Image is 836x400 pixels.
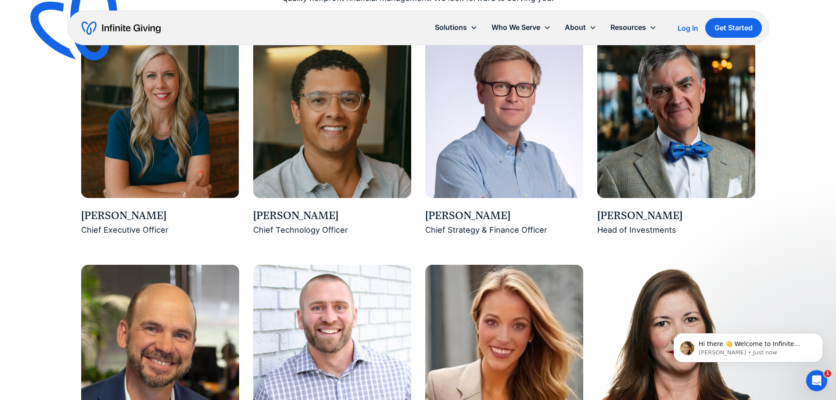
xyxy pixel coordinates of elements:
a: home [82,21,161,35]
div: Resources [603,18,664,37]
div: [PERSON_NAME] [253,209,411,223]
iframe: Intercom live chat [806,370,827,391]
div: Who We Serve [484,18,558,37]
div: Log In [678,25,698,32]
span: 1 [824,370,831,377]
div: Solutions [428,18,484,37]
a: Get Started [705,18,762,38]
div: Chief Technology Officer [253,223,411,237]
div: Solutions [435,22,467,33]
div: Who We Serve [492,22,540,33]
div: [PERSON_NAME] [597,209,755,223]
div: Chief Strategy & Finance Officer [425,223,583,237]
div: Resources [610,22,646,33]
div: [PERSON_NAME] [81,209,239,223]
a: Log In [678,23,698,33]
div: [PERSON_NAME] [425,209,583,223]
div: Chief Executive Officer [81,223,239,237]
div: About [565,22,586,33]
iframe: Intercom notifications message [660,315,836,376]
div: About [558,18,603,37]
div: Head of Investments [597,223,755,237]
